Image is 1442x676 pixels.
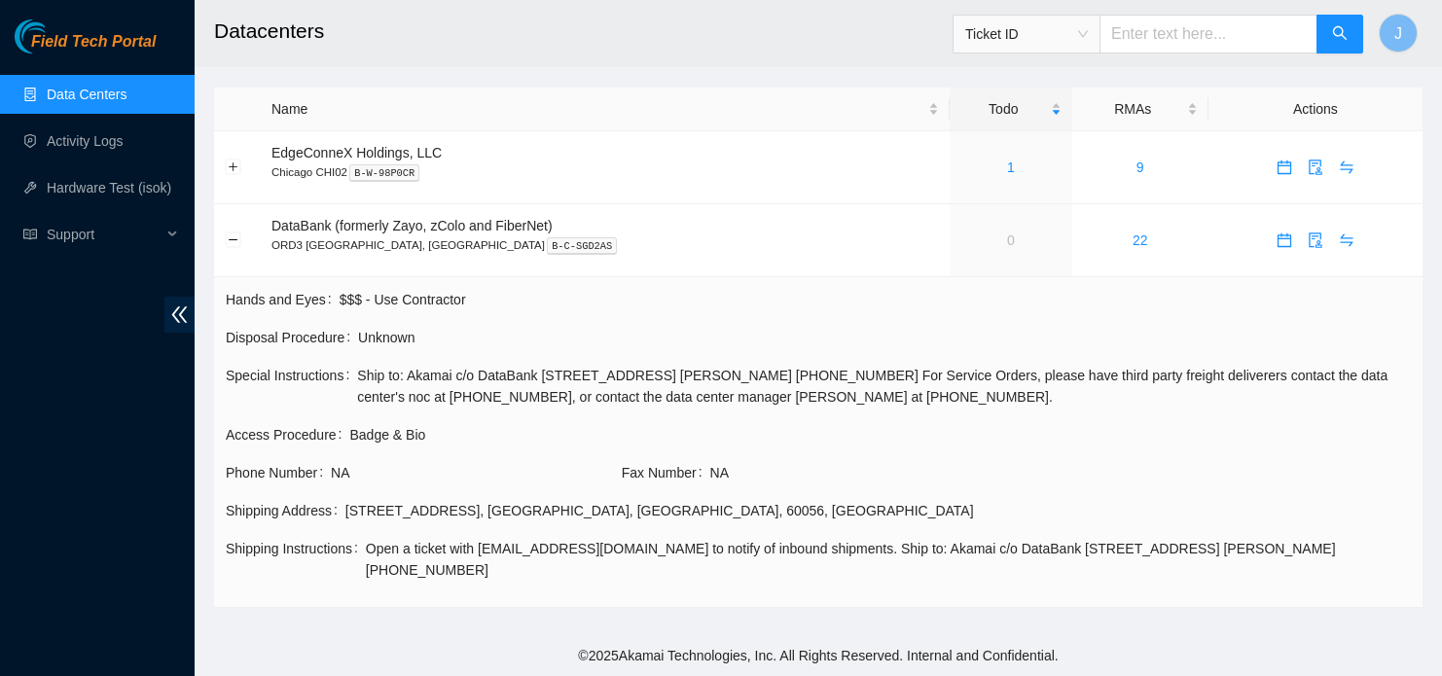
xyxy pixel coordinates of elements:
[349,164,419,182] kbd: B-W-98P0CR
[1270,232,1299,248] span: calendar
[23,228,37,241] span: read
[271,145,442,160] span: EdgeConneX Holdings, LLC
[547,237,617,255] kbd: B-C-SGD2AS
[1270,160,1299,175] span: calendar
[271,236,939,254] p: ORD3 [GEOGRAPHIC_DATA], [GEOGRAPHIC_DATA]
[1300,225,1331,256] button: audit
[47,87,126,102] a: Data Centers
[1331,152,1362,183] button: swap
[1332,25,1348,44] span: search
[345,500,1411,521] div: [STREET_ADDRESS] , [GEOGRAPHIC_DATA] , [GEOGRAPHIC_DATA] , 60056 , [GEOGRAPHIC_DATA]
[226,424,350,445] span: Access Procedure
[31,33,156,52] span: Field Tech Portal
[1133,232,1148,248] a: 22
[1331,232,1362,248] a: swap
[1269,152,1300,183] button: calendar
[1331,160,1362,175] a: swap
[226,232,241,248] button: Collapse row
[331,462,620,483] span: NA
[1300,152,1331,183] button: audit
[226,327,358,348] span: Disposal Procedure
[340,289,1411,310] span: $$$ - Use Contractor
[15,35,156,60] a: Akamai TechnologiesField Tech Portal
[15,19,98,53] img: Akamai Technologies
[1332,232,1361,248] span: swap
[358,327,1411,348] span: Unknown
[1300,232,1331,248] a: audit
[1301,160,1330,175] span: audit
[1300,160,1331,175] a: audit
[965,19,1088,49] span: Ticket ID
[226,365,357,408] span: Special Instructions
[1269,232,1300,248] a: calendar
[47,180,171,196] a: Hardware Test (isok)
[1136,160,1144,175] a: 9
[366,538,1411,581] span: Open a ticket with [EMAIL_ADDRESS][DOMAIN_NAME] to notify of inbound shipments. Ship to: Akamai c...
[226,500,345,521] span: Shipping Address
[271,163,939,181] p: Chicago CHI02
[195,635,1442,676] footer: © 2025 Akamai Technologies, Inc. All Rights Reserved. Internal and Confidential.
[1269,225,1300,256] button: calendar
[226,289,340,310] span: Hands and Eyes
[1331,225,1362,256] button: swap
[47,215,162,254] span: Support
[1301,232,1330,248] span: audit
[622,462,710,483] span: Fax Number
[271,218,553,233] span: DataBank (formerly Zayo, zColo and FiberNet)
[350,424,1412,445] span: Badge & Bio
[164,297,195,333] span: double-left
[1269,160,1300,175] a: calendar
[1007,160,1015,175] a: 1
[710,462,1411,483] span: NA
[226,538,366,581] span: Shipping Instructions
[1332,160,1361,175] span: swap
[1208,88,1423,131] th: Actions
[47,133,124,149] a: Activity Logs
[1379,14,1418,53] button: J
[1100,15,1317,53] input: Enter text here...
[1007,232,1015,248] a: 0
[226,160,241,175] button: Expand row
[1316,15,1363,53] button: search
[1394,21,1402,46] span: J
[357,365,1411,408] span: Ship to: Akamai c/o DataBank [STREET_ADDRESS] [PERSON_NAME] [PHONE_NUMBER] For Service Orders, pl...
[226,462,331,483] span: Phone Number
